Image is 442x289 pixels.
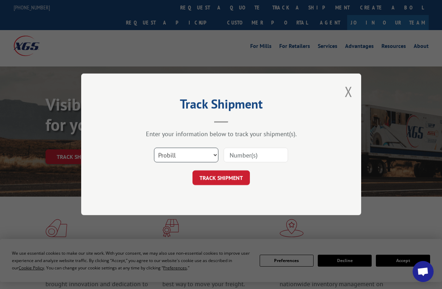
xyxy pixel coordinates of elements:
h2: Track Shipment [116,99,326,112]
div: Open chat [413,261,434,282]
button: Close modal [345,82,352,101]
button: TRACK SHIPMENT [192,171,250,185]
input: Number(s) [224,148,288,163]
div: Enter your information below to track your shipment(s). [116,130,326,138]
